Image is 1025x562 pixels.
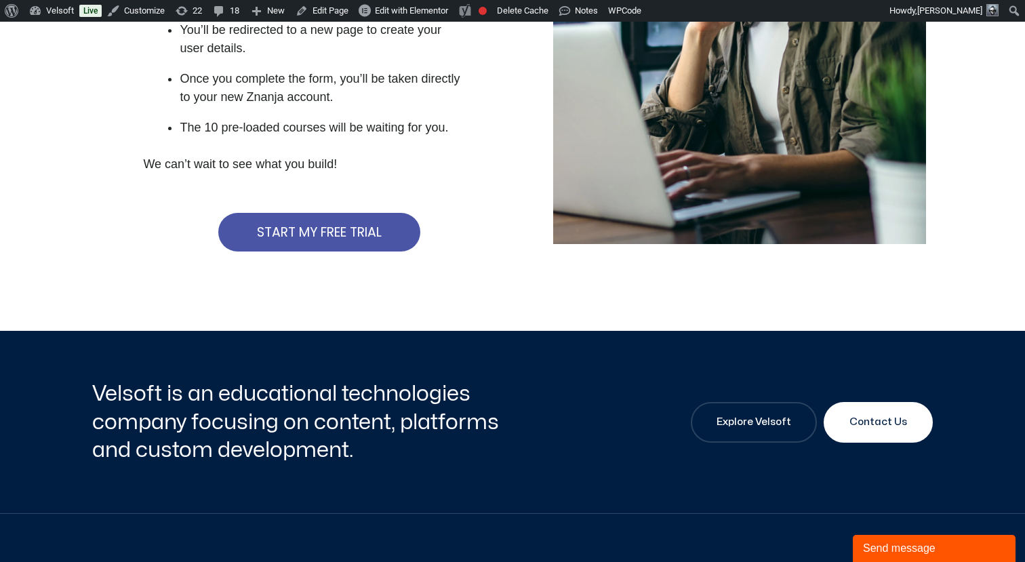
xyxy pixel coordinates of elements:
[257,226,382,239] span: START MY FREE TRIAL
[479,7,487,15] div: Focus keyphrase not set
[143,155,463,174] p: We can’t wait to see what you build!
[92,380,509,464] h2: Velsoft is an educational technologies company focusing on content, platforms and custom developm...
[218,213,420,252] a: START MY FREE TRIAL
[375,5,448,16] span: Edit with Elementor
[180,70,463,106] p: Once you complete the form, you’ll be taken directly to your new Znanja account.
[853,532,1018,562] iframe: chat widget
[180,21,463,58] p: You’ll be redirected to a new page to create your user details.
[917,5,982,16] span: [PERSON_NAME]
[717,414,791,430] span: Explore Velsoft
[824,402,933,443] a: Contact Us
[79,5,102,17] a: Live
[849,414,907,430] span: Contact Us
[180,119,463,137] p: The 10 pre-loaded courses will be waiting for you.
[691,402,817,443] a: Explore Velsoft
